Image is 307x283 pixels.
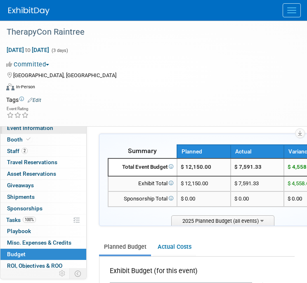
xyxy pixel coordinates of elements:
a: ROI, Objectives & ROO [0,260,86,271]
span: Budget [7,251,26,257]
a: Sponsorships [0,203,86,214]
a: Asset Reservations [0,168,86,179]
a: Tasks100% [0,215,86,226]
td: Tags [6,96,41,104]
div: Total Event Budget [112,163,173,171]
div: Exhibit Total [112,180,173,188]
td: $ 7,591.33 [231,176,284,191]
span: (3 days) [51,48,68,53]
a: Booth [0,134,86,145]
span: to [24,47,32,53]
td: $ 0.00 [231,191,284,207]
th: Actual [231,145,284,158]
div: Sponsorship Total [112,195,173,203]
td: Personalize Event Tab Strip [55,268,70,279]
td: $ 7,591.33 [231,158,284,176]
div: TherapyCon Raintree [4,25,290,40]
a: Budget [0,249,86,260]
a: Edit [28,97,41,103]
span: 2025 Planned Budget (all events) [171,215,274,226]
a: Actual Costs [153,239,196,255]
a: Planned Budget [99,239,151,255]
a: Staff2 [0,146,86,157]
div: Exhibit Budget (for this event) [110,266,249,280]
a: Event Information [0,123,86,134]
span: [DATE] [DATE] [6,46,50,54]
span: Playbook [7,228,31,234]
a: Misc. Expenses & Credits [0,237,86,248]
a: Travel Reservations [0,157,86,168]
span: $ 12,150.00 [181,180,208,186]
span: Misc. Expenses & Credits [7,239,71,246]
span: Staff [7,148,28,154]
span: ROI, Objectives & ROO [7,262,62,269]
div: In-Person [16,84,35,90]
span: Asset Reservations [7,170,56,177]
button: Committed [6,60,52,69]
span: Summary [128,147,157,155]
span: [GEOGRAPHIC_DATA], [GEOGRAPHIC_DATA] [13,72,116,78]
button: Menu [283,3,301,17]
th: Planned [177,145,231,158]
span: $ 12,150.00 [181,164,211,170]
span: $ 0.00 [181,196,195,202]
span: Travel Reservations [7,159,57,165]
img: ExhibitDay [8,7,50,15]
div: Event Format [6,82,290,94]
a: Playbook [0,226,86,237]
span: $ 0.00 [288,196,302,202]
a: Giveaways [0,180,86,191]
span: 100% [23,217,36,223]
span: Booth [7,136,32,143]
td: Toggle Event Tabs [70,268,87,279]
img: Format-Inperson.png [6,83,14,90]
span: Giveaways [7,182,34,189]
div: Event Rating [7,107,29,111]
i: Booth reservation complete [26,137,31,141]
span: 2 [21,148,28,154]
span: Event Information [7,125,53,131]
span: Tasks [6,217,36,223]
span: Shipments [7,193,35,200]
span: Sponsorships [7,205,43,212]
a: Shipments [0,191,86,203]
